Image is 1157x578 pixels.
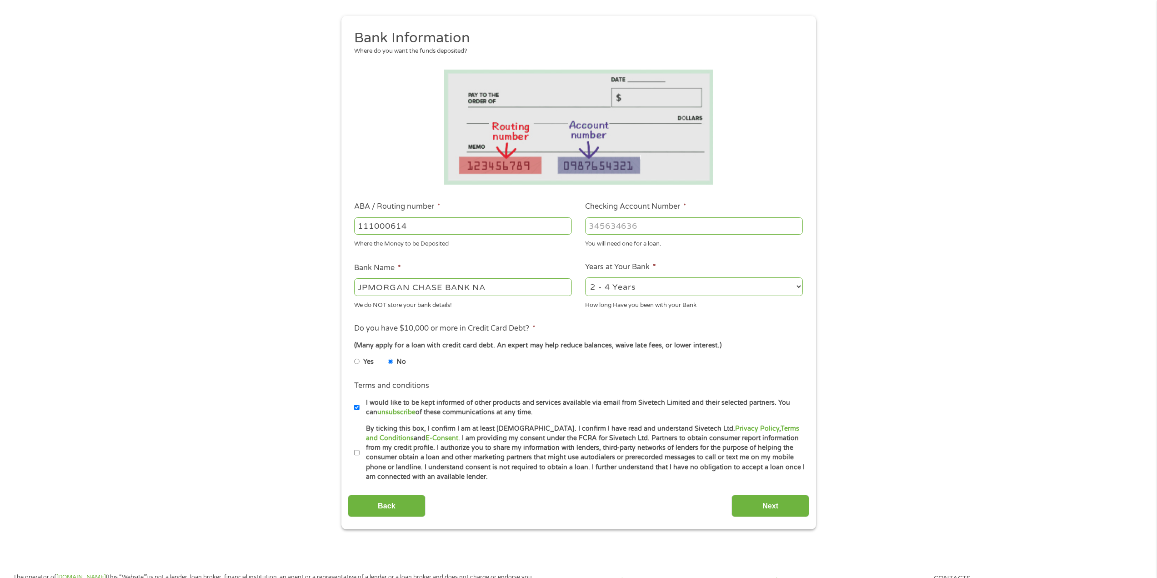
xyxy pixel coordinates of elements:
img: Routing number location [444,70,713,185]
div: Where do you want the funds deposited? [354,47,796,56]
label: Bank Name [354,263,401,273]
input: Back [348,495,426,517]
div: How long Have you been with your Bank [585,297,803,310]
div: We do NOT store your bank details! [354,297,572,310]
div: (Many apply for a loan with credit card debt. An expert may help reduce balances, waive late fees... [354,341,802,351]
label: Checking Account Number [585,202,686,211]
h2: Bank Information [354,29,796,47]
a: unsubscribe [377,408,416,416]
a: E-Consent [426,434,458,442]
label: Yes [363,357,374,367]
label: I would like to be kept informed of other products and services available via email from Sivetech... [360,398,806,417]
label: Terms and conditions [354,381,429,391]
label: ABA / Routing number [354,202,441,211]
a: Privacy Policy [735,425,779,432]
input: 263177916 [354,217,572,235]
label: Do you have $10,000 or more in Credit Card Debt? [354,324,536,333]
a: Terms and Conditions [366,425,799,442]
div: Where the Money to be Deposited [354,236,572,249]
label: Years at Your Bank [585,262,656,272]
input: Next [731,495,809,517]
div: You will need one for a loan. [585,236,803,249]
label: By ticking this box, I confirm I am at least [DEMOGRAPHIC_DATA]. I confirm I have read and unders... [360,424,806,482]
label: No [396,357,406,367]
input: 345634636 [585,217,803,235]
